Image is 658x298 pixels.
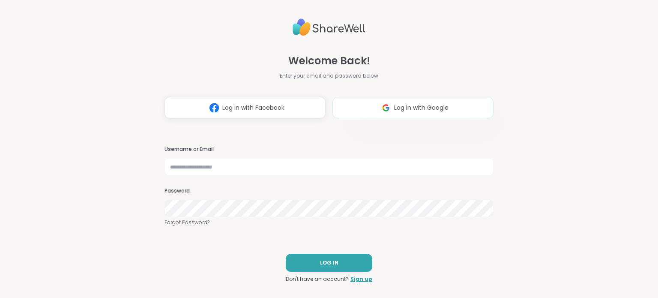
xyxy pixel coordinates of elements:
[164,219,493,226] a: Forgot Password?
[222,103,284,112] span: Log in with Facebook
[332,97,493,118] button: Log in with Google
[293,15,365,39] img: ShareWell Logo
[164,97,326,118] button: Log in with Facebook
[286,275,349,283] span: Don't have an account?
[394,103,449,112] span: Log in with Google
[280,72,378,80] span: Enter your email and password below
[378,100,394,116] img: ShareWell Logomark
[288,53,370,69] span: Welcome Back!
[164,187,493,195] h3: Password
[164,146,493,153] h3: Username or Email
[320,259,338,267] span: LOG IN
[350,275,372,283] a: Sign up
[286,254,372,272] button: LOG IN
[206,100,222,116] img: ShareWell Logomark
